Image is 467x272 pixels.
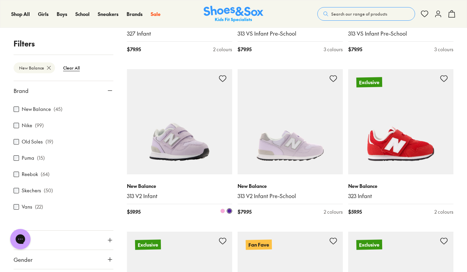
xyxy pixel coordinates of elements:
[98,11,118,17] span: Sneakers
[11,11,30,17] span: Shop All
[135,240,161,250] p: Exclusive
[127,11,143,17] span: Brands
[75,11,90,18] a: School
[14,255,33,264] span: Gender
[356,77,382,88] p: Exclusive
[22,171,38,178] label: Reebok
[238,182,343,190] p: New Balance
[75,11,90,17] span: School
[58,62,85,74] btn: Clear All
[151,11,161,17] span: Sale
[22,138,43,145] label: Old Soles
[324,208,343,215] div: 2 colours
[22,122,32,129] label: Nike
[348,182,453,190] p: New Balance
[35,122,44,129] p: ( 99 )
[45,138,53,145] p: ( 19 )
[22,187,41,194] label: Skechers
[238,192,343,200] a: 313 V2 Infant Pre-School
[57,11,67,17] span: Boys
[14,250,113,269] button: Gender
[14,62,55,73] btn: New Balance
[434,46,453,53] div: 3 colours
[204,6,263,22] img: SNS_Logo_Responsive.svg
[238,30,343,37] a: 313 VS Infant Pre-School
[11,11,30,18] a: Shop All
[44,187,53,194] p: ( 50 )
[14,231,113,250] button: Age
[41,171,50,178] p: ( 64 )
[348,69,453,174] a: Exclusive
[127,208,141,215] span: $ 59.95
[127,30,232,37] a: 327 Infant
[127,46,141,53] span: $ 79.95
[127,182,232,190] p: New Balance
[127,11,143,18] a: Brands
[35,203,43,211] p: ( 22 )
[434,208,453,215] div: 2 colours
[98,11,118,18] a: Sneakers
[57,11,67,18] a: Boys
[54,106,62,113] p: ( 45 )
[7,227,34,252] iframe: Gorgias live chat messenger
[38,11,49,18] a: Girls
[22,155,34,162] label: Puma
[14,38,113,49] p: Filters
[348,46,362,53] span: $ 79.95
[22,106,51,113] label: New Balance
[213,46,232,53] div: 2 colours
[246,240,272,250] p: Fan Fave
[151,11,161,18] a: Sale
[348,30,453,37] a: 313 VS Infant Pre-School
[238,46,251,53] span: $ 79.95
[22,203,32,211] label: Vans
[127,192,232,200] a: 313 V2 Infant
[324,46,343,53] div: 3 colours
[348,208,362,215] span: $ 59.95
[204,6,263,22] a: Shoes & Sox
[356,240,382,250] p: Exclusive
[317,7,415,21] button: Search our range of products
[238,208,251,215] span: $ 79.95
[14,86,29,95] span: Brand
[331,11,387,17] span: Search our range of products
[348,192,453,200] a: 323 Infant
[14,81,113,100] button: Brand
[37,155,45,162] p: ( 15 )
[38,11,49,17] span: Girls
